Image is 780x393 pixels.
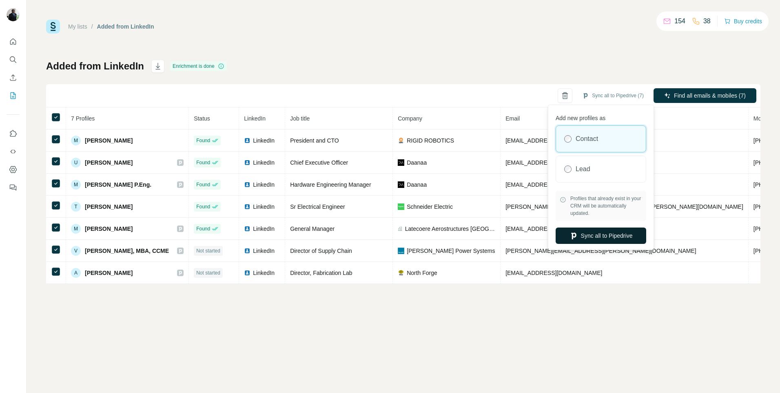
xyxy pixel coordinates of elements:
span: Job title [290,115,310,122]
span: [PERSON_NAME][EMAIL_ADDRESS][PERSON_NAME][PERSON_NAME][DOMAIN_NAME] [505,203,743,210]
button: Feedback [7,180,20,195]
img: LinkedIn logo [244,226,250,232]
span: LinkedIn [253,203,275,211]
span: [PERSON_NAME] P.Eng. [85,181,151,189]
span: Latecoere Aerostructures [GEOGRAPHIC_DATA] [405,225,495,233]
div: V [71,246,81,256]
span: Find all emails & mobiles (7) [674,92,746,100]
span: [PERSON_NAME] [85,225,133,233]
span: 7 Profiles [71,115,95,122]
p: Add new profiles as [556,111,646,122]
span: [PERSON_NAME] Power Systems [407,247,495,255]
p: 38 [703,16,711,26]
img: company-logo [398,270,404,276]
label: Lead [576,164,590,174]
h1: Added from LinkedIn [46,60,144,73]
span: RIGID ROBOTICS [407,136,454,145]
img: Surfe Logo [46,20,60,33]
span: Found [196,181,210,188]
p: 154 [674,16,685,26]
img: company-logo [398,137,404,144]
span: President and CTO [290,137,339,144]
a: My lists [68,23,87,30]
img: company-logo [398,203,404,210]
img: LinkedIn logo [244,137,250,144]
img: LinkedIn logo [244,203,250,210]
span: Company [398,115,422,122]
span: [PERSON_NAME] [85,269,133,277]
span: [EMAIL_ADDRESS][DOMAIN_NAME] [505,270,602,276]
div: A [71,268,81,278]
span: Daanaa [407,181,427,189]
button: Search [7,52,20,67]
img: LinkedIn logo [244,248,250,254]
span: Found [196,137,210,144]
button: Use Surfe API [7,144,20,159]
button: Enrich CSV [7,70,20,85]
span: LinkedIn [253,225,275,233]
span: Chief Executive Officer [290,159,348,166]
span: Sr Electrical Engineer [290,203,345,210]
span: Not started [196,247,220,255]
div: M [71,136,81,145]
div: Enrichment is done [170,61,227,71]
div: M [71,224,81,234]
span: Found [196,159,210,166]
label: Contact [576,134,598,144]
img: LinkedIn logo [244,181,250,188]
div: T [71,202,81,212]
img: LinkedIn logo [244,159,250,166]
img: LinkedIn logo [244,270,250,276]
span: Status [194,115,210,122]
button: Quick start [7,34,20,49]
span: LinkedIn [253,247,275,255]
span: Mobile [753,115,770,122]
span: LinkedIn [244,115,266,122]
img: company-logo [398,248,404,254]
span: [PERSON_NAME] [85,159,133,167]
span: [PERSON_NAME][EMAIL_ADDRESS][PERSON_NAME][DOMAIN_NAME] [505,248,696,254]
span: [EMAIL_ADDRESS][DOMAIN_NAME] [505,159,602,166]
span: Hardware Engineering Manager [290,181,371,188]
span: [PERSON_NAME] [85,136,133,145]
span: Director, Fabrication Lab [290,270,352,276]
span: Daanaa [407,159,427,167]
button: My lists [7,88,20,103]
span: LinkedIn [253,159,275,167]
img: company-logo [398,159,404,166]
span: LinkedIn [253,136,275,145]
span: Director of Supply Chain [290,248,352,254]
button: Dashboard [7,162,20,177]
button: Buy credits [724,16,762,27]
button: Find all emails & mobiles (7) [654,88,756,103]
span: Found [196,225,210,232]
span: Schneider Electric [407,203,453,211]
div: Added from LinkedIn [97,22,154,31]
img: Avatar [7,8,20,21]
span: LinkedIn [253,269,275,277]
span: North Forge [407,269,437,277]
span: [PERSON_NAME] [85,203,133,211]
span: [EMAIL_ADDRESS][DOMAIN_NAME] [505,226,602,232]
span: Not started [196,269,220,277]
span: [EMAIL_ADDRESS][DOMAIN_NAME] [505,137,602,144]
span: LinkedIn [253,181,275,189]
span: [EMAIL_ADDRESS][PERSON_NAME][DOMAIN_NAME] [505,181,649,188]
span: Found [196,203,210,210]
span: General Manager [290,226,335,232]
button: Use Surfe on LinkedIn [7,126,20,141]
span: [PERSON_NAME], MBA, CCME [85,247,169,255]
button: Sync all to Pipedrive [556,228,646,244]
div: M [71,180,81,190]
div: U [71,158,81,167]
li: / [91,22,93,31]
img: company-logo [398,181,404,188]
span: Profiles that already exist in your CRM will be automatically updated. [570,195,642,217]
button: Sync all to Pipedrive (7) [576,89,649,102]
span: Email [505,115,520,122]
